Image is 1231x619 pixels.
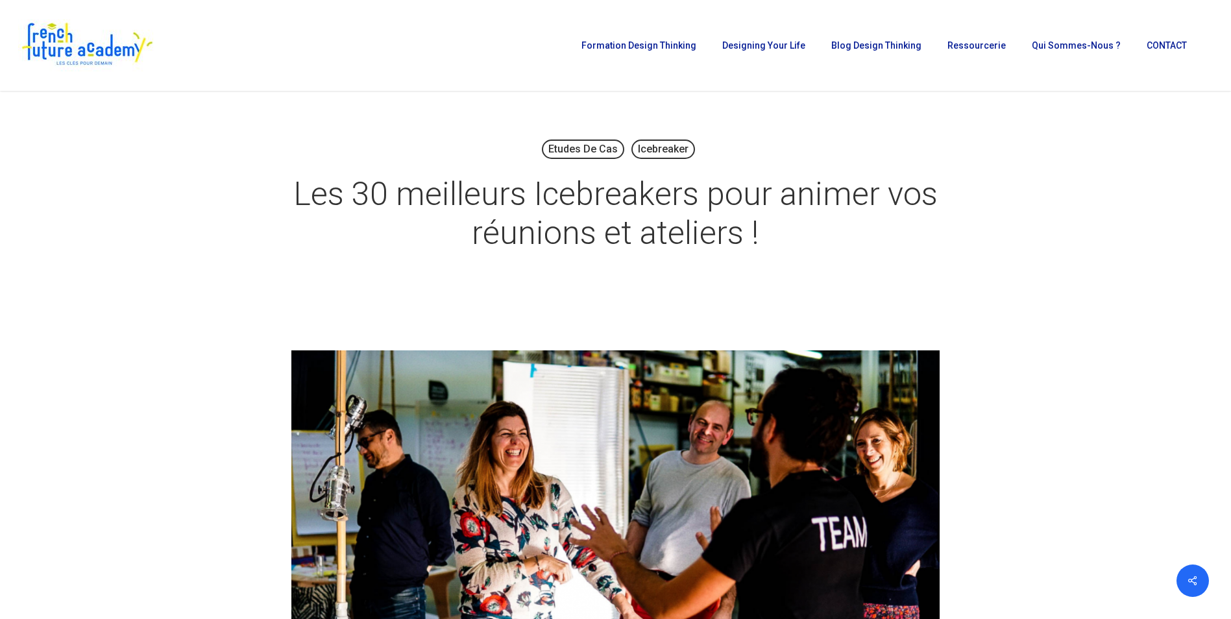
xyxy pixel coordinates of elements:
[1032,40,1121,51] span: Qui sommes-nous ?
[1140,41,1193,50] a: CONTACT
[825,41,928,50] a: Blog Design Thinking
[18,19,155,71] img: French Future Academy
[631,140,695,159] a: Icebreaker
[542,140,624,159] a: Etudes de cas
[831,40,921,51] span: Blog Design Thinking
[1147,40,1187,51] span: CONTACT
[947,40,1006,51] span: Ressourcerie
[581,40,696,51] span: Formation Design Thinking
[941,41,1012,50] a: Ressourcerie
[291,162,940,265] h1: Les 30 meilleurs Icebreakers pour animer vos réunions et ateliers !
[722,40,805,51] span: Designing Your Life
[575,41,703,50] a: Formation Design Thinking
[716,41,812,50] a: Designing Your Life
[1025,41,1127,50] a: Qui sommes-nous ?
